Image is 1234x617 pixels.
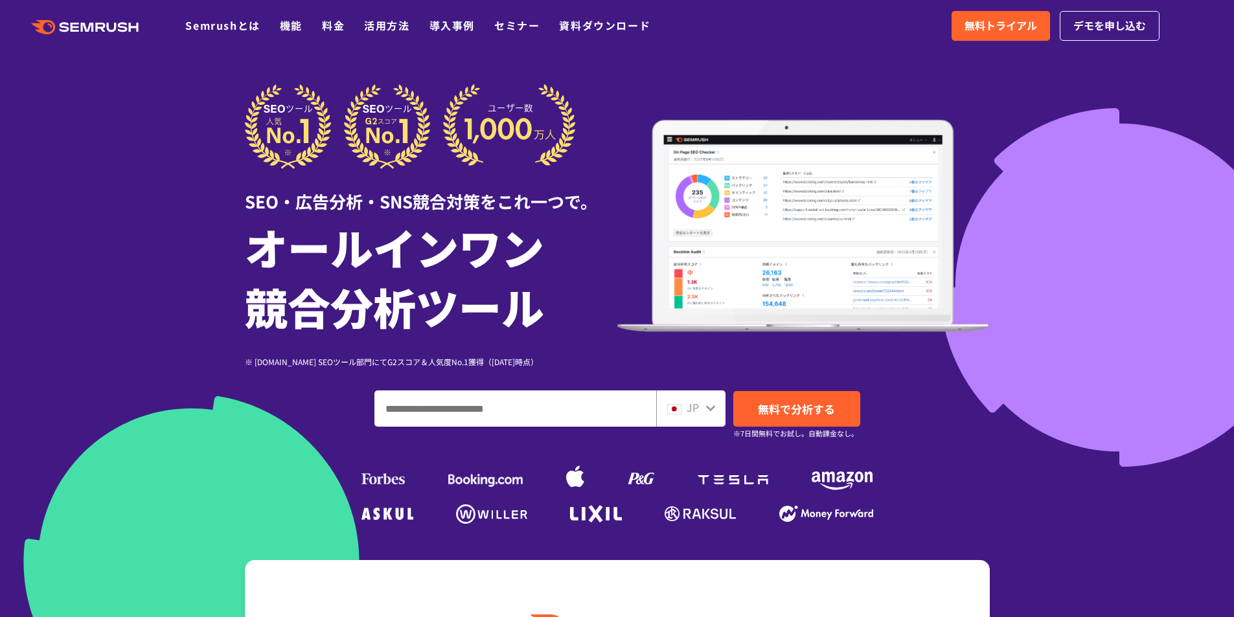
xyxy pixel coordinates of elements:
[245,355,617,368] div: ※ [DOMAIN_NAME] SEOツール部門にてG2スコア＆人気度No.1獲得（[DATE]時点）
[952,11,1050,41] a: 無料トライアル
[1060,11,1160,41] a: デモを申し込む
[733,391,860,427] a: 無料で分析する
[559,17,650,33] a: 資料ダウンロード
[687,399,699,415] span: JP
[429,17,475,33] a: 導入事例
[364,17,409,33] a: 活用方法
[322,17,345,33] a: 料金
[965,17,1037,34] span: 無料トライアル
[1073,17,1146,34] span: デモを申し込む
[245,169,617,214] div: SEO・広告分析・SNS競合対策をこれ一つで。
[185,17,260,33] a: Semrushとは
[494,17,540,33] a: セミナー
[245,217,617,336] h1: オールインワン 競合分析ツール
[375,391,656,426] input: ドメイン、キーワードまたはURLを入力してください
[758,401,835,417] span: 無料で分析する
[733,427,858,440] small: ※7日間無料でお試し。自動課金なし。
[280,17,303,33] a: 機能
